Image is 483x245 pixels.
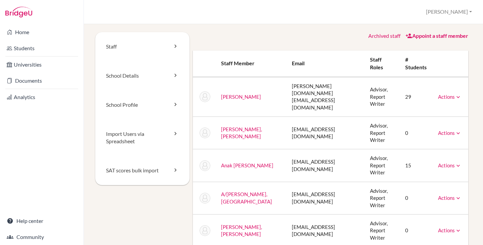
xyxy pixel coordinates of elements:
[286,51,365,77] th: Email
[221,94,261,100] a: [PERSON_NAME]
[400,77,433,117] td: 29
[1,90,82,104] a: Analytics
[438,94,462,100] a: Actions
[1,74,82,87] a: Documents
[221,126,262,139] a: [PERSON_NAME], [PERSON_NAME]
[5,7,32,17] img: Bridge-U
[438,195,462,201] a: Actions
[365,117,399,149] td: Advisor, Report Writer
[95,32,190,61] a: Staff
[221,224,262,237] a: [PERSON_NAME], [PERSON_NAME]
[216,51,287,77] th: Staff member
[423,6,475,18] button: [PERSON_NAME]
[286,117,365,149] td: [EMAIL_ADDRESS][DOMAIN_NAME]
[1,230,82,244] a: Community
[438,130,462,136] a: Actions
[365,182,399,214] td: Advisor, Report Writer
[286,182,365,214] td: [EMAIL_ADDRESS][DOMAIN_NAME]
[200,160,210,171] img: Cynthia Patricia Anak Nicholas
[400,182,433,214] td: 0
[365,77,399,117] td: Advisor, Report Writer
[1,214,82,228] a: Help center
[286,77,365,117] td: [PERSON_NAME][DOMAIN_NAME][EMAIL_ADDRESS][DOMAIN_NAME]
[95,119,190,156] a: Import Users via Spreadsheet
[1,58,82,71] a: Universities
[438,227,462,233] a: Actions
[438,162,462,168] a: Actions
[95,61,190,90] a: School Details
[286,149,365,182] td: [EMAIL_ADDRESS][DOMAIN_NAME]
[368,32,400,39] a: Archived staff
[1,25,82,39] a: Home
[200,128,210,138] img: Adrian Adeel Abader
[200,193,210,203] img: Vigneswary A/P S Veerasingam
[95,90,190,119] a: School Profile
[400,149,433,182] td: 15
[400,51,433,77] th: # students
[200,225,210,236] img: Siti Khadijah Binti Wahidin
[365,51,399,77] th: Staff roles
[221,191,272,204] a: A/[PERSON_NAME], [GEOGRAPHIC_DATA]
[406,32,468,39] a: Appoint a staff member
[221,162,273,168] a: Anak [PERSON_NAME]
[95,156,190,185] a: SAT scores bulk import
[400,117,433,149] td: 0
[200,91,210,102] img: Eswari
[1,42,82,55] a: Students
[365,149,399,182] td: Advisor, Report Writer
